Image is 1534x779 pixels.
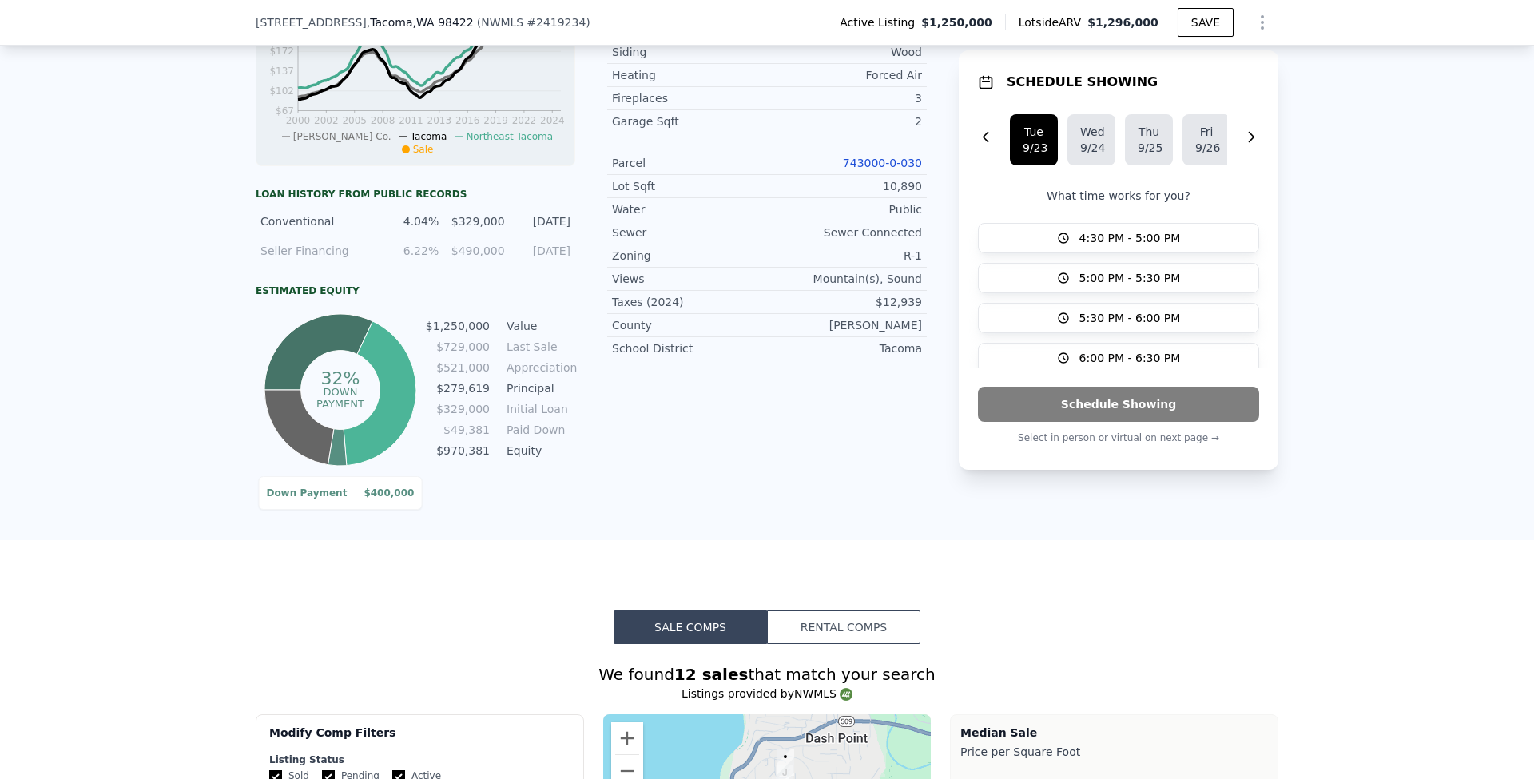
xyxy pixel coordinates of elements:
div: County [612,317,767,333]
div: Forced Air [767,67,922,83]
div: 2 [767,113,922,129]
div: Sewer [612,225,767,240]
td: Initial Loan [503,400,575,418]
button: Thu9/25 [1125,114,1173,165]
div: Listing Status [269,753,570,766]
td: Equity [503,442,575,459]
tspan: 2016 [455,115,480,126]
div: Conventional [260,213,373,229]
img: NWMLS Logo [840,688,852,701]
div: $490,000 [448,243,504,259]
div: 9/23 [1023,140,1045,156]
div: R-1 [767,248,922,264]
div: Tacoma [767,340,922,356]
span: Tacoma [411,131,447,142]
tspan: 2002 [314,115,339,126]
td: Down Payment [265,483,348,503]
div: Thu [1138,124,1160,140]
span: 6:00 PM - 6:30 PM [1079,350,1181,366]
button: Zoom in [611,722,643,754]
div: Parcel [612,155,767,171]
span: # 2419234 [527,16,586,29]
div: Lot Sqft [612,178,767,194]
span: , WA 98422 [413,16,474,29]
tspan: $67 [276,105,294,117]
div: Seller Financing [260,243,373,259]
td: Appreciation [503,359,575,376]
td: Last Sale [503,338,575,356]
div: 9/25 [1138,140,1160,156]
td: $400,000 [348,483,415,503]
div: Garage Sqft [612,113,767,129]
tspan: 32% [320,368,360,388]
span: $1,250,000 [921,14,992,30]
tspan: 2022 [512,115,537,126]
div: Siding [612,44,767,60]
tspan: $172 [269,46,294,57]
td: $49,381 [425,421,491,439]
p: Select in person or virtual on next page → [978,428,1259,447]
button: 4:30 PM - 5:00 PM [978,223,1259,253]
div: Fireplaces [612,90,767,106]
td: Value [503,317,575,335]
button: Sale Comps [614,610,767,644]
div: Heating [612,67,767,83]
td: $279,619 [425,380,491,397]
td: $729,000 [425,338,491,356]
strong: 12 sales [674,665,749,684]
button: 5:30 PM - 6:00 PM [978,303,1259,333]
div: Price per Square Foot [960,741,1268,763]
div: Public [767,201,922,217]
tspan: 2011 [399,115,423,126]
div: 1611 Lowama Ln NE [777,749,794,776]
button: Schedule Showing [978,387,1259,422]
tspan: 2000 [286,115,311,126]
div: Wood [767,44,922,60]
span: $1,296,000 [1087,16,1158,29]
div: $12,939 [767,294,922,310]
div: ( ) [477,14,590,30]
span: , Tacoma [367,14,474,30]
div: [DATE] [515,243,570,259]
td: $1,250,000 [425,317,491,335]
td: $521,000 [425,359,491,376]
button: Tue9/23 [1010,114,1058,165]
button: Wed9/24 [1067,114,1115,165]
tspan: $102 [269,85,294,97]
tspan: 2008 [371,115,395,126]
tspan: 2005 [342,115,367,126]
div: Sewer Connected [767,225,922,240]
div: 6.22% [383,243,439,259]
tspan: Down [323,385,357,397]
div: Taxes (2024) [612,294,767,310]
span: 5:30 PM - 6:00 PM [1079,310,1181,326]
span: [STREET_ADDRESS] [256,14,367,30]
button: Rental Comps [767,610,920,644]
div: Loan history from public records [256,188,575,201]
td: Paid Down [503,421,575,439]
h1: SCHEDULE SHOWING [1007,73,1158,92]
div: Modify Comp Filters [269,725,570,753]
div: 10,890 [767,178,922,194]
div: 3 [767,90,922,106]
div: 9/26 [1195,140,1218,156]
div: We found that match your search [256,663,1278,686]
div: [PERSON_NAME] [767,317,922,333]
td: $329,000 [425,400,491,418]
div: Zoning [612,248,767,264]
span: Active Listing [840,14,921,30]
span: [PERSON_NAME] Co. [293,131,391,142]
span: 5:00 PM - 5:30 PM [1079,270,1181,286]
div: Water [612,201,767,217]
span: NWMLS [481,16,523,29]
div: Listings provided by NWMLS [256,686,1278,701]
span: Lotside ARV [1019,14,1087,30]
span: 4:30 PM - 5:00 PM [1079,230,1181,246]
tspan: 2019 [483,115,508,126]
button: Show Options [1246,6,1278,38]
div: Mountain(s), Sound [767,271,922,287]
div: Fri [1195,124,1218,140]
button: 6:00 PM - 6:30 PM [978,343,1259,373]
div: Estimated Equity [256,284,575,297]
span: Sale [413,144,434,155]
